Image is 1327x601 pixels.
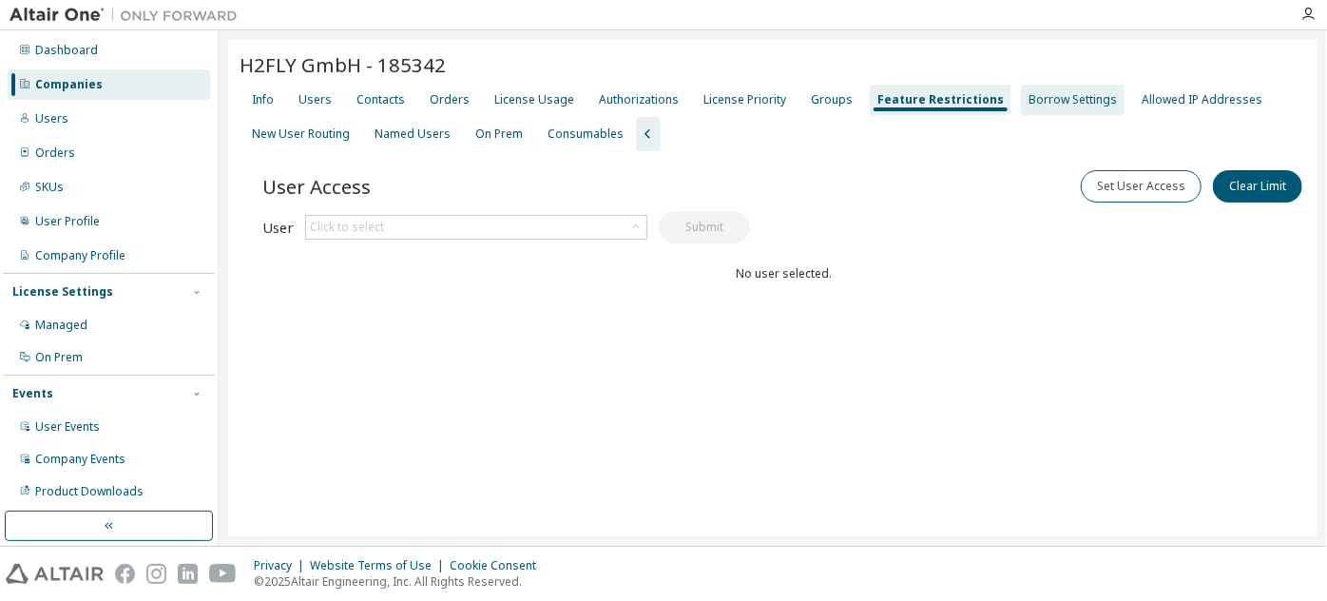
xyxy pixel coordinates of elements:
div: User Profile [35,214,100,229]
img: instagram.svg [146,564,166,584]
div: Product Downloads [35,484,144,499]
div: Orders [430,92,470,107]
div: Consumables [548,126,624,142]
span: User Access [262,173,371,200]
div: Cookie Consent [450,558,548,573]
div: Companies [35,77,103,92]
div: Allowed IP Addresses [1142,92,1262,107]
div: Named Users [375,126,451,142]
div: Orders [35,145,75,161]
div: Managed [35,318,87,333]
img: youtube.svg [209,564,237,584]
div: New User Routing [252,126,350,142]
div: Privacy [254,558,310,573]
div: Contacts [356,92,405,107]
div: Feature Restrictions [877,92,1004,107]
span: H2FLY GmbH - 185342 [240,51,446,78]
button: Set User Access [1081,170,1202,203]
div: Users [298,92,332,107]
div: SKUs [35,180,64,195]
img: linkedin.svg [178,564,198,584]
div: User Events [35,419,100,435]
img: Altair One [10,6,247,25]
div: On Prem [475,126,523,142]
div: Info [252,92,274,107]
div: Click to select [310,220,384,235]
img: facebook.svg [115,564,135,584]
div: No user selected. [262,266,1306,281]
div: Borrow Settings [1029,92,1117,107]
div: License Settings [12,284,113,300]
div: Company Profile [35,248,125,263]
button: Submit [659,211,750,243]
div: Events [12,386,53,401]
div: Dashboard [35,43,98,58]
p: © 2025 Altair Engineering, Inc. All Rights Reserved. [254,573,548,590]
div: Authorizations [599,92,679,107]
img: altair_logo.svg [6,564,104,584]
div: Website Terms of Use [310,558,450,573]
div: On Prem [35,350,83,365]
div: License Usage [494,92,574,107]
div: Groups [811,92,853,107]
div: Click to select [306,216,646,239]
div: Company Events [35,452,125,467]
label: User [262,220,294,235]
div: Users [35,111,68,126]
button: Clear Limit [1213,170,1302,203]
div: License Priority [703,92,786,107]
